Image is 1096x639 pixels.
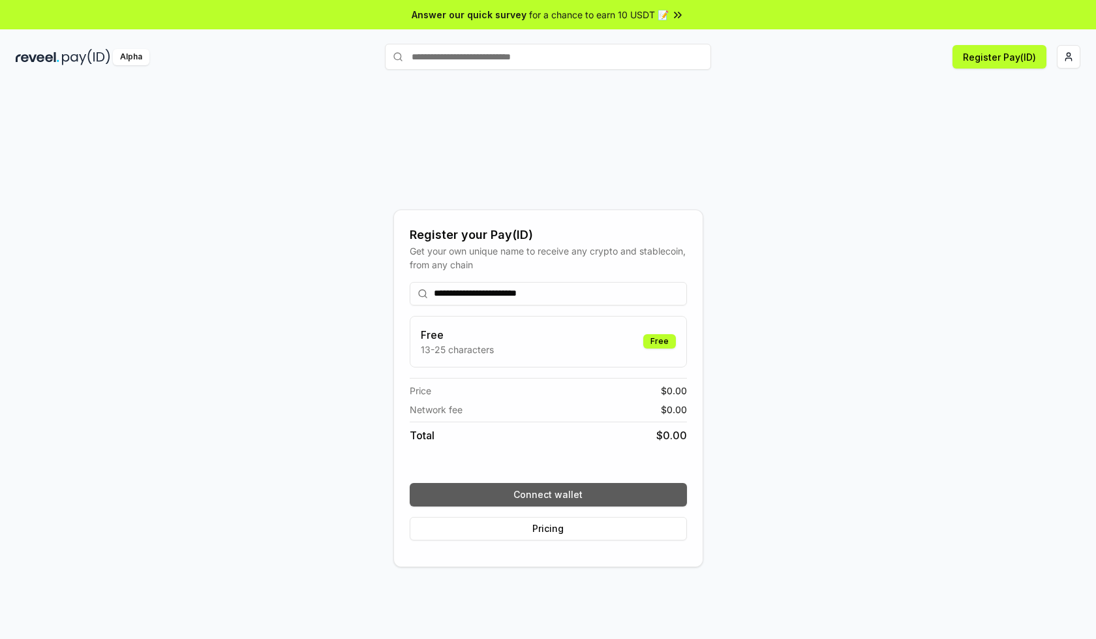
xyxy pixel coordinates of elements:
div: Alpha [113,49,149,65]
span: $ 0.00 [656,428,687,443]
h3: Free [421,327,494,343]
span: Answer our quick survey [412,8,526,22]
span: $ 0.00 [661,384,687,397]
button: Connect wallet [410,483,687,507]
div: Get your own unique name to receive any crypto and stablecoin, from any chain [410,244,687,272]
button: Register Pay(ID) [952,45,1046,69]
img: reveel_dark [16,49,59,65]
span: Total [410,428,434,443]
button: Pricing [410,517,687,540]
div: Free [643,334,676,349]
span: for a chance to earn 10 USDT 📝 [529,8,669,22]
span: $ 0.00 [661,403,687,416]
span: Price [410,384,431,397]
p: 13-25 characters [421,343,494,356]
div: Register your Pay(ID) [410,226,687,244]
span: Network fee [410,403,463,416]
img: pay_id [62,49,110,65]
